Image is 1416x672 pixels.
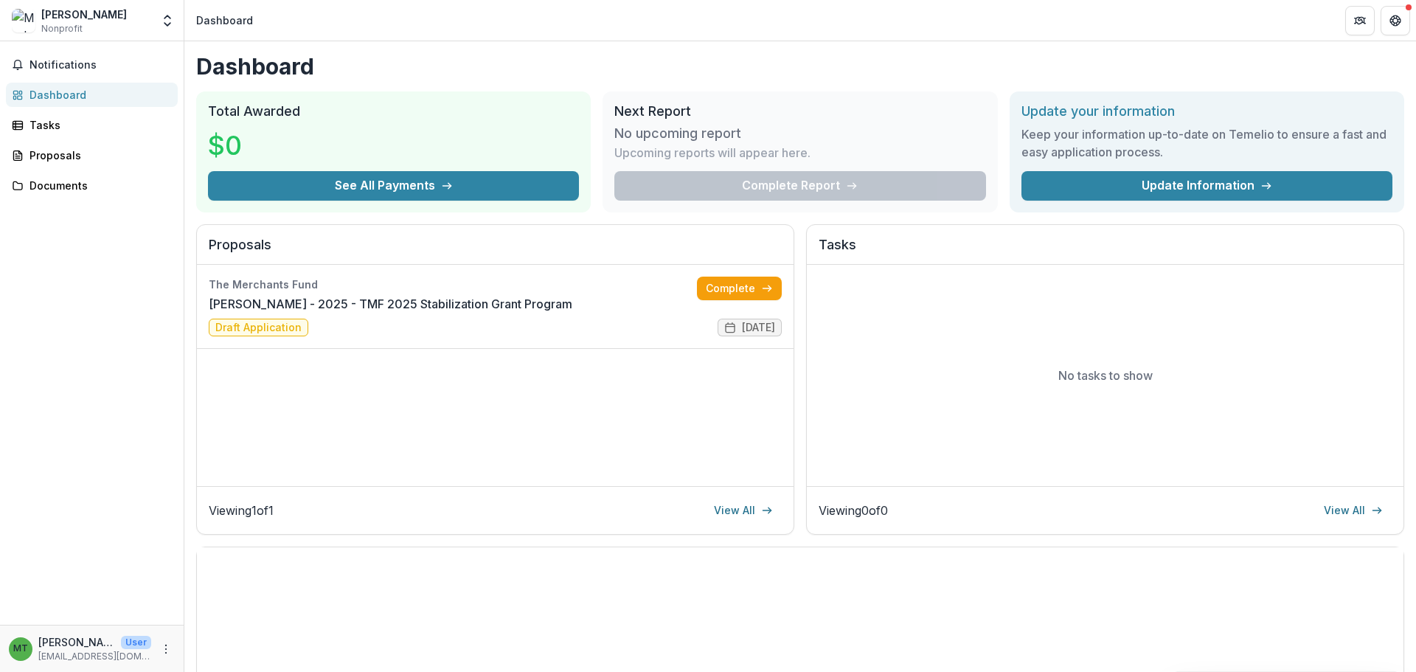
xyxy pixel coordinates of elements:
[1315,499,1392,522] a: View All
[38,634,115,650] p: [PERSON_NAME]
[208,125,319,165] h3: $0
[1021,171,1392,201] a: Update Information
[29,59,172,72] span: Notifications
[121,636,151,649] p: User
[819,237,1392,265] h2: Tasks
[614,103,985,119] h2: Next Report
[157,6,178,35] button: Open entity switcher
[1345,6,1375,35] button: Partners
[1058,367,1153,384] p: No tasks to show
[29,87,166,103] div: Dashboard
[12,9,35,32] img: Marlene Thomas
[6,143,178,167] a: Proposals
[41,22,83,35] span: Nonprofit
[209,502,274,519] p: Viewing 1 of 1
[41,7,127,22] div: [PERSON_NAME]
[196,13,253,28] div: Dashboard
[29,148,166,163] div: Proposals
[29,117,166,133] div: Tasks
[209,237,782,265] h2: Proposals
[1381,6,1410,35] button: Get Help
[209,295,572,313] a: [PERSON_NAME] - 2025 - TMF 2025 Stabilization Grant Program
[1021,103,1392,119] h2: Update your information
[705,499,782,522] a: View All
[38,650,151,663] p: [EMAIL_ADDRESS][DOMAIN_NAME]
[614,144,811,162] p: Upcoming reports will appear here.
[190,10,259,31] nav: breadcrumb
[1021,125,1392,161] h3: Keep your information up-to-date on Temelio to ensure a fast and easy application process.
[6,83,178,107] a: Dashboard
[697,277,782,300] a: Complete
[208,171,579,201] button: See All Payments
[157,640,175,658] button: More
[614,125,741,142] h3: No upcoming report
[6,173,178,198] a: Documents
[819,502,888,519] p: Viewing 0 of 0
[6,53,178,77] button: Notifications
[6,113,178,137] a: Tasks
[29,178,166,193] div: Documents
[13,644,28,654] div: Marlene Thomas
[208,103,579,119] h2: Total Awarded
[196,53,1404,80] h1: Dashboard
